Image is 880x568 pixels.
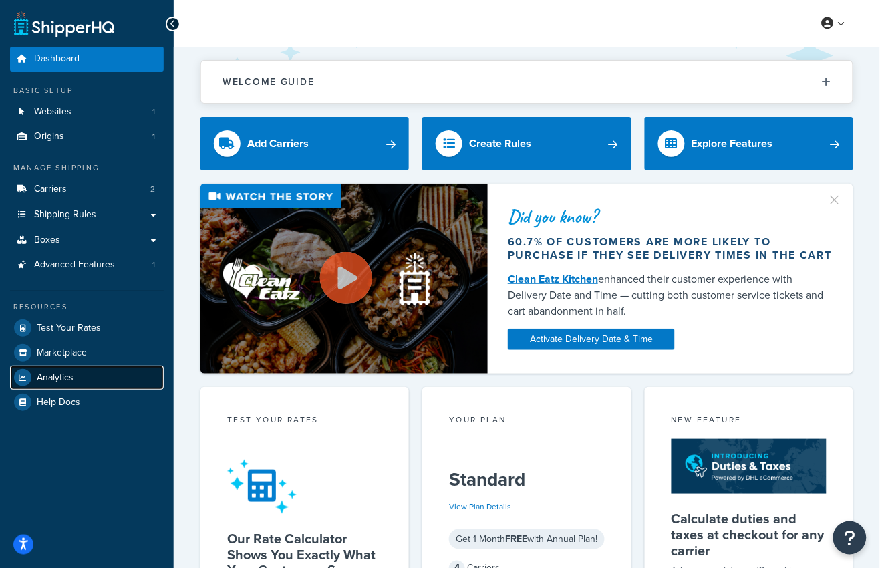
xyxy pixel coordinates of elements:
[469,134,531,153] div: Create Rules
[10,162,164,174] div: Manage Shipping
[692,134,773,153] div: Explore Features
[152,131,155,142] span: 1
[10,177,164,202] li: Carriers
[37,372,74,384] span: Analytics
[200,117,409,170] a: Add Carriers
[152,106,155,118] span: 1
[508,329,675,350] a: Activate Delivery Date & Time
[10,100,164,124] li: Websites
[34,184,67,195] span: Carriers
[150,184,155,195] span: 2
[10,228,164,253] a: Boxes
[34,53,80,65] span: Dashboard
[10,341,164,365] a: Marketplace
[200,184,488,374] img: Video thumbnail
[227,414,382,429] div: Test your rates
[672,511,827,559] h5: Calculate duties and taxes at checkout for any carrier
[508,207,833,226] div: Did you know?
[833,521,867,555] button: Open Resource Center
[247,134,309,153] div: Add Carriers
[34,106,71,118] span: Websites
[10,253,164,277] li: Advanced Features
[223,77,315,87] h2: Welcome Guide
[449,529,604,549] div: Get 1 Month with Annual Plan!
[37,347,87,359] span: Marketplace
[10,124,164,149] li: Origins
[10,202,164,227] a: Shipping Rules
[449,414,604,429] div: Your Plan
[10,124,164,149] a: Origins1
[672,414,827,429] div: New Feature
[10,85,164,96] div: Basic Setup
[10,177,164,202] a: Carriers2
[10,100,164,124] a: Websites1
[10,316,164,340] a: Test Your Rates
[34,259,115,271] span: Advanced Features
[10,47,164,72] a: Dashboard
[34,235,60,246] span: Boxes
[37,323,101,334] span: Test Your Rates
[508,235,833,262] div: 60.7% of customers are more likely to purchase if they see delivery times in the cart
[10,301,164,313] div: Resources
[422,117,631,170] a: Create Rules
[505,532,527,546] strong: FREE
[449,469,604,490] h5: Standard
[508,271,598,287] a: Clean Eatz Kitchen
[449,501,511,513] a: View Plan Details
[645,117,853,170] a: Explore Features
[10,390,164,414] a: Help Docs
[10,253,164,277] a: Advanced Features1
[37,397,80,408] span: Help Docs
[152,259,155,271] span: 1
[34,131,64,142] span: Origins
[34,209,96,221] span: Shipping Rules
[10,366,164,390] a: Analytics
[508,271,833,319] div: enhanced their customer experience with Delivery Date and Time — cutting both customer service ti...
[201,61,853,103] button: Welcome Guide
